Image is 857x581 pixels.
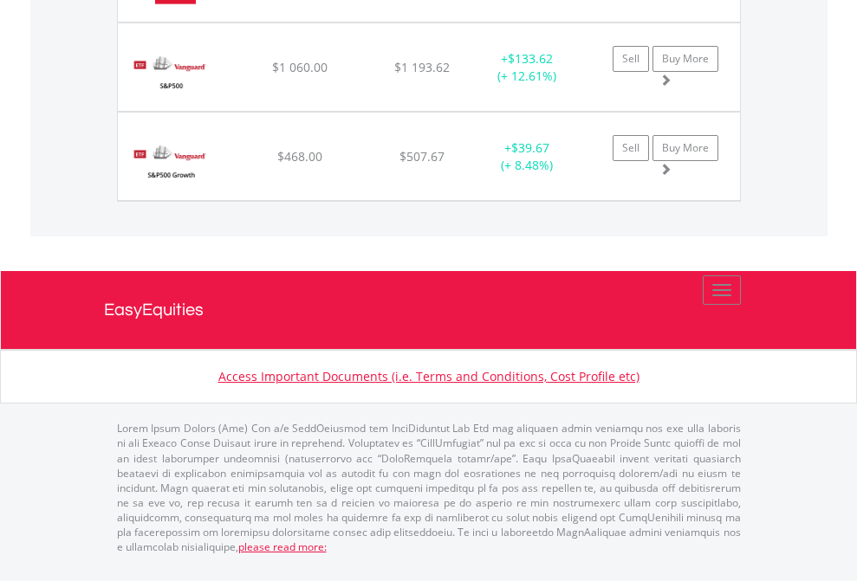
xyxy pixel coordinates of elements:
[399,148,445,165] span: $507.67
[652,46,718,72] a: Buy More
[613,46,649,72] a: Sell
[473,139,581,174] div: + (+ 8.48%)
[652,135,718,161] a: Buy More
[394,59,450,75] span: $1 193.62
[127,134,214,196] img: EQU.US.VOOG.png
[218,368,640,384] a: Access Important Documents (i.e. Terms and Conditions, Cost Profile etc)
[277,148,322,165] span: $468.00
[508,50,553,67] span: $133.62
[511,139,549,156] span: $39.67
[473,50,581,85] div: + (+ 12.61%)
[127,45,214,107] img: EQU.US.VOO.png
[117,421,741,554] p: Lorem Ipsum Dolors (Ame) Con a/e SeddOeiusmod tem InciDiduntut Lab Etd mag aliquaen admin veniamq...
[613,135,649,161] a: Sell
[238,539,327,554] a: please read more:
[104,271,754,349] a: EasyEquities
[272,59,328,75] span: $1 060.00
